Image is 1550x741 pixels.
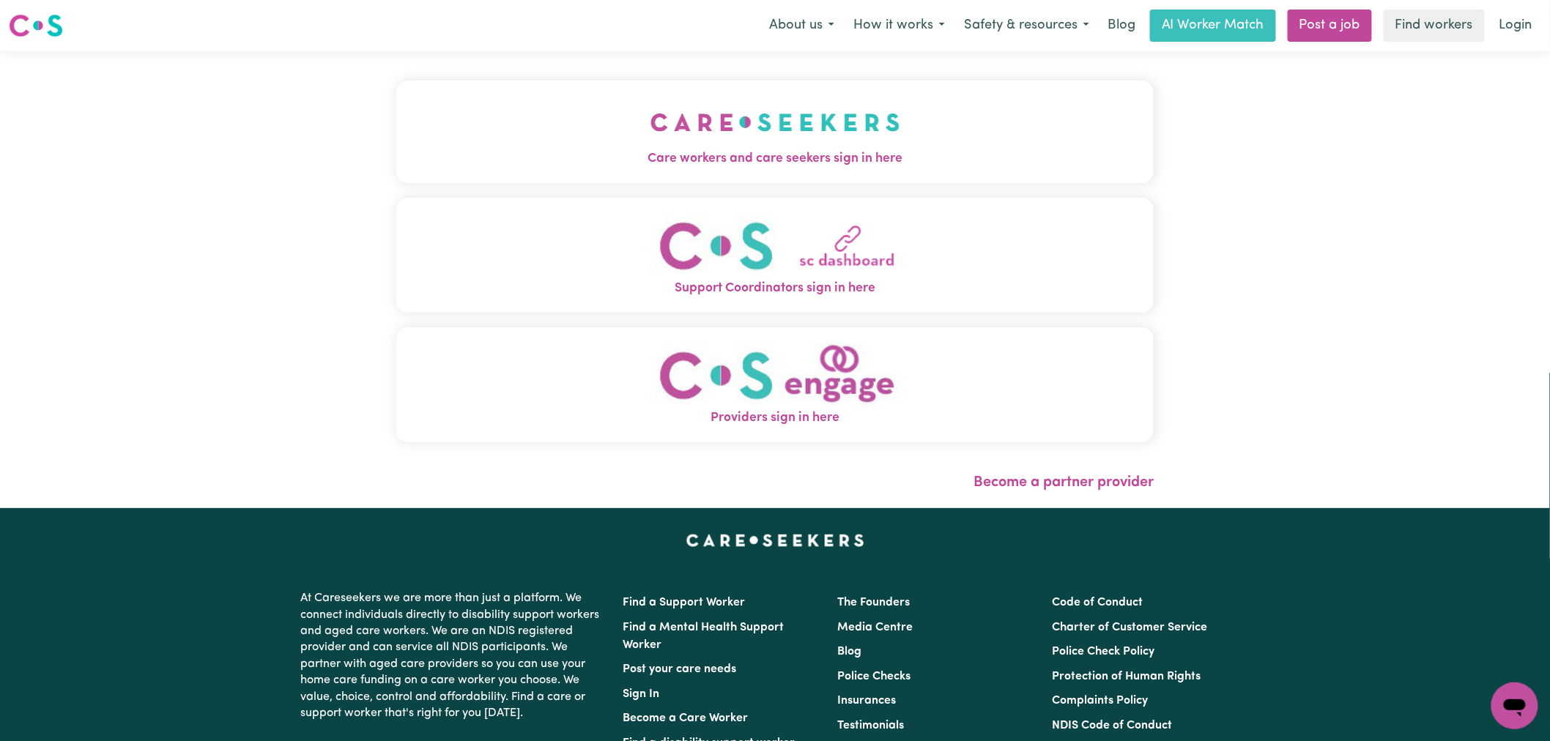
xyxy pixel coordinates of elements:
[837,597,910,608] a: The Founders
[1150,10,1276,42] a: AI Worker Match
[1384,10,1485,42] a: Find workers
[300,584,605,727] p: At Careseekers we are more than just a platform. We connect individuals directly to disability su...
[623,688,659,700] a: Sign In
[1288,10,1372,42] a: Post a job
[837,622,913,633] a: Media Centre
[974,475,1154,490] a: Become a partner provider
[396,409,1154,428] span: Providers sign in here
[686,535,864,546] a: Careseekers home page
[1053,720,1173,731] a: NDIS Code of Conduct
[623,622,784,651] a: Find a Mental Health Support Worker
[1053,646,1155,658] a: Police Check Policy
[844,10,954,41] button: How it works
[9,12,63,39] img: Careseekers logo
[396,327,1154,442] button: Providers sign in here
[837,720,904,731] a: Testimonials
[1099,10,1144,42] a: Blog
[9,9,63,42] a: Careseekers logo
[837,646,861,658] a: Blog
[837,671,911,682] a: Police Checks
[396,198,1154,313] button: Support Coordinators sign in here
[623,712,748,724] a: Become a Care Worker
[1491,10,1541,42] a: Login
[1053,671,1201,682] a: Protection of Human Rights
[1053,597,1143,608] a: Code of Conduct
[1491,682,1538,729] iframe: Button to launch messaging window
[396,81,1154,183] button: Care workers and care seekers sign in here
[396,279,1154,298] span: Support Coordinators sign in here
[954,10,1099,41] button: Safety & resources
[396,149,1154,168] span: Care workers and care seekers sign in here
[760,10,844,41] button: About us
[623,663,736,675] a: Post your care needs
[1053,695,1149,707] a: Complaints Policy
[623,597,745,608] a: Find a Support Worker
[837,695,896,707] a: Insurances
[1053,622,1208,633] a: Charter of Customer Service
